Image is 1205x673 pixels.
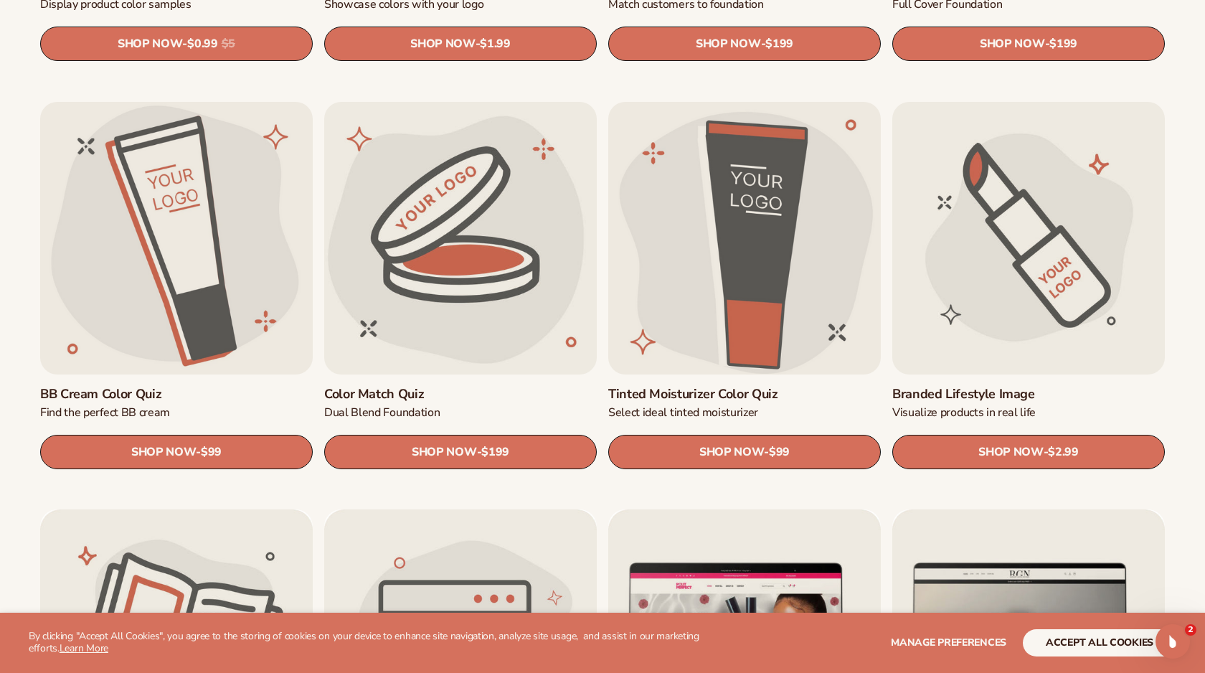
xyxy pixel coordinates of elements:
[40,27,313,62] a: SHOP NOW- $0.99 $5
[892,27,1165,62] a: SHOP NOW- $199
[412,445,476,458] span: SHOP NOW
[131,445,196,458] span: SHOP NOW
[608,386,881,403] a: Tinted Moisturizer Color Quiz
[222,38,235,52] s: $5
[40,435,313,469] a: SHOP NOW- $99
[892,435,1165,469] a: SHOP NOW- $2.99
[608,435,881,469] a: SHOP NOW- $99
[765,38,793,52] span: $199
[978,445,1043,458] span: SHOP NOW
[60,641,108,655] a: Learn More
[324,435,597,469] a: SHOP NOW- $199
[980,37,1044,51] span: SHOP NOW
[608,27,881,62] a: SHOP NOW- $199
[891,629,1006,656] button: Manage preferences
[1185,624,1196,636] span: 2
[410,37,475,51] span: SHOP NOW
[324,27,597,62] a: SHOP NOW- $1.99
[769,446,790,459] span: $99
[201,446,222,459] span: $99
[1156,624,1190,659] iframe: Intercom live chat
[891,636,1006,649] span: Manage preferences
[1023,629,1176,656] button: accept all cookies
[29,631,703,655] p: By clicking "Accept All Cookies", you agree to the storing of cookies on your device to enhance s...
[118,37,182,51] span: SHOP NOW
[324,386,597,403] a: Color Match Quiz
[40,386,313,403] a: BB Cream Color Quiz
[699,445,764,458] span: SHOP NOW
[696,37,760,51] span: SHOP NOW
[480,38,510,52] span: $1.99
[481,446,509,459] span: $199
[892,386,1165,403] a: Branded Lifestyle Image
[1049,38,1077,52] span: $199
[187,38,217,52] span: $0.99
[1048,446,1078,459] span: $2.99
